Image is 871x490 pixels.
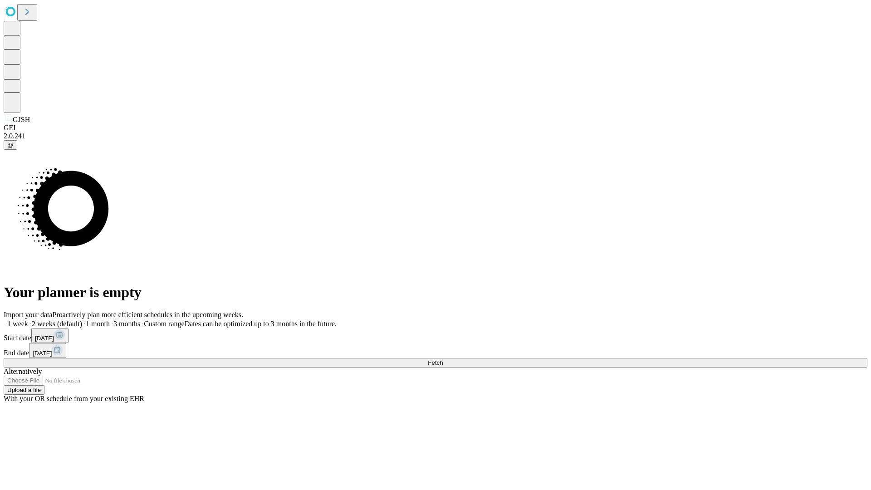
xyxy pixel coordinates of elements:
span: Custom range [144,320,184,328]
button: Fetch [4,358,867,367]
button: [DATE] [31,328,69,343]
span: Dates can be optimized up to 3 months in the future. [185,320,337,328]
button: Upload a file [4,385,44,395]
span: Proactively plan more efficient schedules in the upcoming weeks. [53,311,243,318]
button: @ [4,140,17,150]
span: [DATE] [35,335,54,342]
span: GJSH [13,116,30,123]
span: 3 months [113,320,140,328]
span: Alternatively [4,367,42,375]
button: [DATE] [29,343,66,358]
span: [DATE] [33,350,52,357]
span: Fetch [428,359,443,366]
span: Import your data [4,311,53,318]
div: End date [4,343,867,358]
div: GEI [4,124,867,132]
h1: Your planner is empty [4,284,867,301]
span: With your OR schedule from your existing EHR [4,395,144,402]
span: 2 weeks (default) [32,320,82,328]
span: 1 month [86,320,110,328]
div: Start date [4,328,867,343]
div: 2.0.241 [4,132,867,140]
span: @ [7,142,14,148]
span: 1 week [7,320,28,328]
